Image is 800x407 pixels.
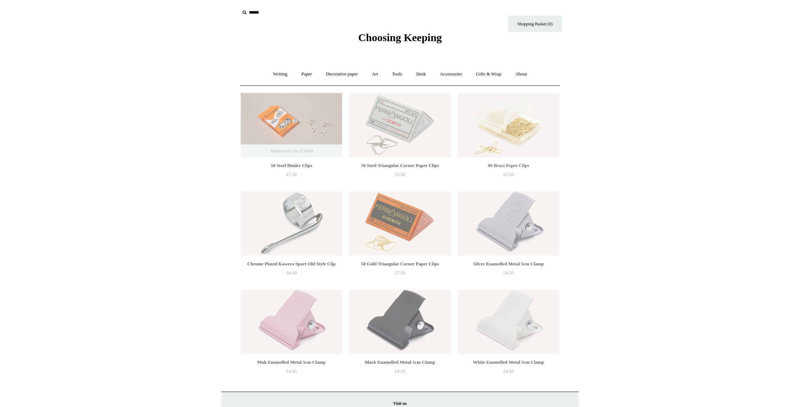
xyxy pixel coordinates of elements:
[286,368,296,374] span: £4.50
[470,65,508,84] a: Gifts & Wrap
[503,368,514,374] span: £4.50
[349,260,451,289] a: 50 Gold Triangular Corner Paper Clips £7.50
[241,290,342,354] a: Pink Enamelled Metal 5cm Clamp Pink Enamelled Metal 5cm Clamp
[458,260,559,289] a: Silver Enamelled Metal 5cm Clamp £4.50
[241,358,342,387] a: Pink Enamelled Metal 5cm Clamp £4.50
[458,191,559,256] img: Silver Enamelled Metal 5cm Clamp
[395,270,405,275] span: £7.50
[242,260,340,268] div: Chrome Plated Kaweco Sport Old Style Clip
[349,93,451,157] img: 50 Steel Triangular Corner Paper Clips
[349,161,451,191] a: 50 Steel Triangular Corner Paper Clips £3.50
[460,161,557,170] div: 80 Brass Paper Clips
[458,358,559,387] a: White Enamelled Metal 5cm Clamp £4.50
[358,37,442,42] a: Choosing Keeping
[241,93,342,157] img: 50 Steel Binder Clips
[349,191,451,256] img: 50 Gold Triangular Corner Paper Clips
[460,260,557,268] div: Silver Enamelled Metal 5cm Clamp
[351,161,449,170] div: 50 Steel Triangular Corner Paper Clips
[241,93,342,157] a: 50 Steel Binder Clips 50 Steel Binder Clips Temporarily Out of Stock
[458,93,559,157] a: 80 Brass Paper Clips 80 Brass Paper Clips
[320,65,364,84] a: Decorative paper
[503,270,514,275] span: £4.50
[286,270,296,275] span: £6.00
[241,191,342,256] img: Chrome Plated Kaweco Sport Old Style Clip
[386,65,409,84] a: Tools
[358,31,442,43] span: Choosing Keeping
[242,161,340,170] div: 50 Steel Binder Clips
[351,358,449,367] div: Black Enamelled Metal 5cm Clamp
[295,65,319,84] a: Paper
[458,290,559,354] img: White Enamelled Metal 5cm Clamp
[410,65,432,84] a: Desk
[458,161,559,191] a: 80 Brass Paper Clips £3.50
[262,144,320,157] span: Temporarily Out of Stock
[349,358,451,387] a: Black Enamelled Metal 5cm Clamp £4.50
[434,65,469,84] a: Accessories
[241,260,342,289] a: Chrome Plated Kaweco Sport Old Style Clip £6.00
[267,65,294,84] a: Writing
[393,401,407,406] strong: Visit us
[458,290,559,354] a: White Enamelled Metal 5cm Clamp White Enamelled Metal 5cm Clamp
[365,65,384,84] a: Art
[349,191,451,256] a: 50 Gold Triangular Corner Paper Clips 50 Gold Triangular Corner Paper Clips
[508,16,562,32] a: Shopping Basket (0)
[509,65,534,84] a: About
[458,93,559,157] img: 80 Brass Paper Clips
[349,93,451,157] a: 50 Steel Triangular Corner Paper Clips 50 Steel Triangular Corner Paper Clips
[349,290,451,354] img: Black Enamelled Metal 5cm Clamp
[395,172,405,177] span: £3.50
[241,290,342,354] img: Pink Enamelled Metal 5cm Clamp
[286,172,296,177] span: £7.50
[503,172,514,177] span: £3.50
[460,358,557,367] div: White Enamelled Metal 5cm Clamp
[242,358,340,367] div: Pink Enamelled Metal 5cm Clamp
[458,191,559,256] a: Silver Enamelled Metal 5cm Clamp Silver Enamelled Metal 5cm Clamp
[241,191,342,256] a: Chrome Plated Kaweco Sport Old Style Clip Chrome Plated Kaweco Sport Old Style Clip
[241,161,342,191] a: 50 Steel Binder Clips £7.50
[395,368,405,374] span: £4.50
[349,290,451,354] a: Black Enamelled Metal 5cm Clamp Black Enamelled Metal 5cm Clamp
[351,260,449,268] div: 50 Gold Triangular Corner Paper Clips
